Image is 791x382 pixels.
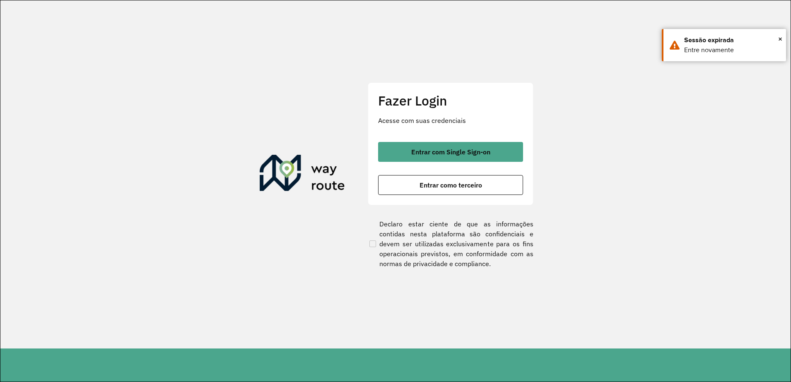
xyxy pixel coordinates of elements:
span: Entrar com Single Sign-on [411,149,490,155]
p: Acesse com suas credenciais [378,115,523,125]
h2: Fazer Login [378,93,523,108]
button: button [378,175,523,195]
button: Close [778,33,782,45]
div: Sessão expirada [684,35,780,45]
span: × [778,33,782,45]
span: Entrar como terceiro [420,182,482,188]
button: button [378,142,523,162]
img: Roteirizador AmbevTech [260,155,345,195]
div: Entre novamente [684,45,780,55]
label: Declaro estar ciente de que as informações contidas nesta plataforma são confidenciais e devem se... [368,219,533,269]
